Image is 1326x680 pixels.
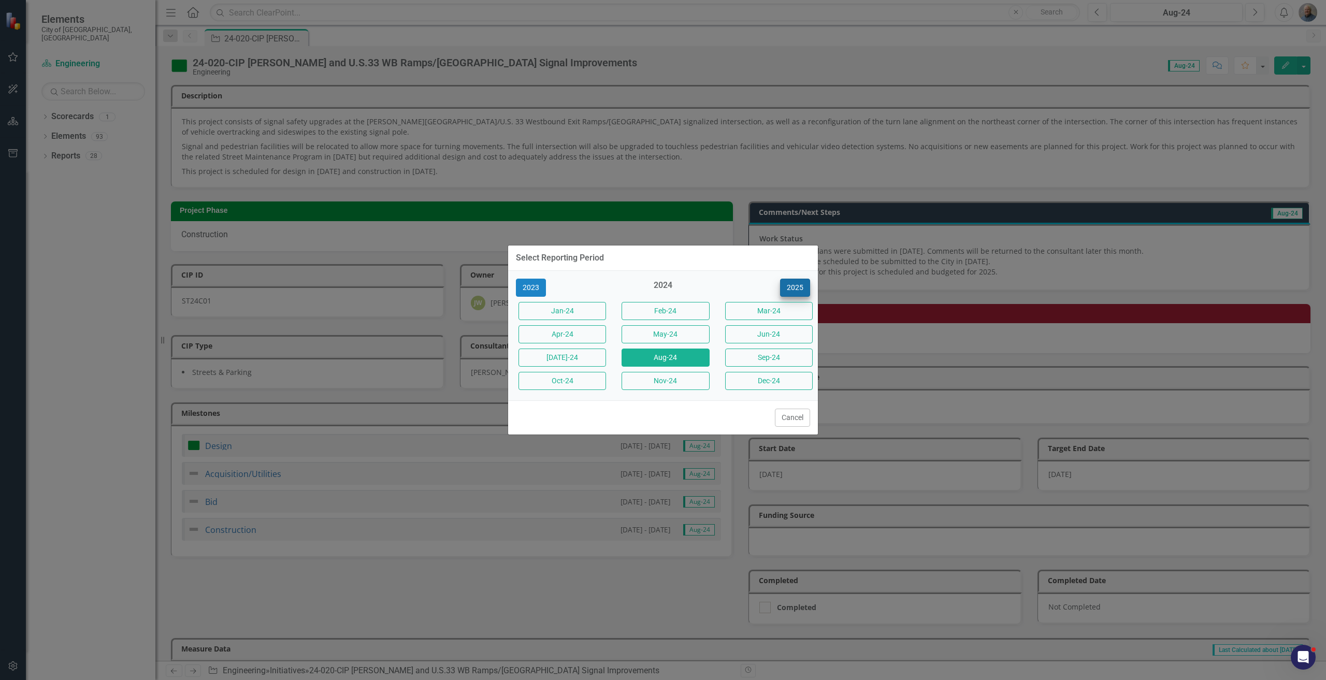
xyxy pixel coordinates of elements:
[1291,645,1316,670] iframe: Intercom live chat
[725,325,813,343] button: Jun-24
[518,302,606,320] button: Jan-24
[518,349,606,367] button: [DATE]-24
[516,253,604,263] div: Select Reporting Period
[622,372,709,390] button: Nov-24
[725,349,813,367] button: Sep-24
[518,372,606,390] button: Oct-24
[619,280,707,297] div: 2024
[518,325,606,343] button: Apr-24
[725,302,813,320] button: Mar-24
[516,279,546,297] button: 2023
[775,409,810,427] button: Cancel
[622,349,709,367] button: Aug-24
[622,302,709,320] button: Feb-24
[622,325,709,343] button: May-24
[780,279,810,297] button: 2025
[725,372,813,390] button: Dec-24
